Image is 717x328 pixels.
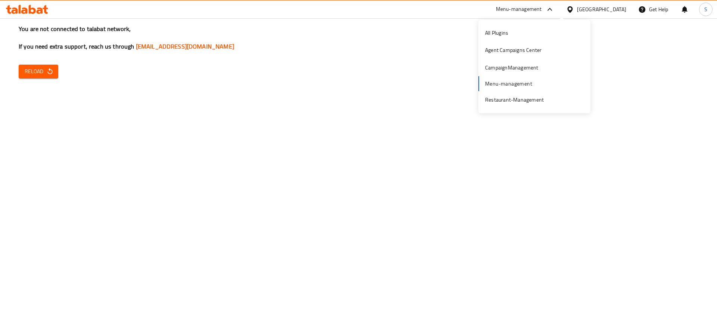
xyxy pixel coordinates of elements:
h3: You are not connected to talabat network, If you need extra support, reach us through [19,25,698,51]
button: Reload [19,65,58,78]
div: CampaignManagement [485,64,538,72]
span: Reload [25,67,52,76]
div: Restaurant-Management [485,96,544,104]
div: All Plugins [485,29,508,37]
div: Agent Campaigns Center [485,46,541,54]
div: Menu-management [496,5,542,14]
span: S [704,5,707,13]
div: [GEOGRAPHIC_DATA] [577,5,626,13]
a: [EMAIL_ADDRESS][DOMAIN_NAME] [136,41,234,52]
